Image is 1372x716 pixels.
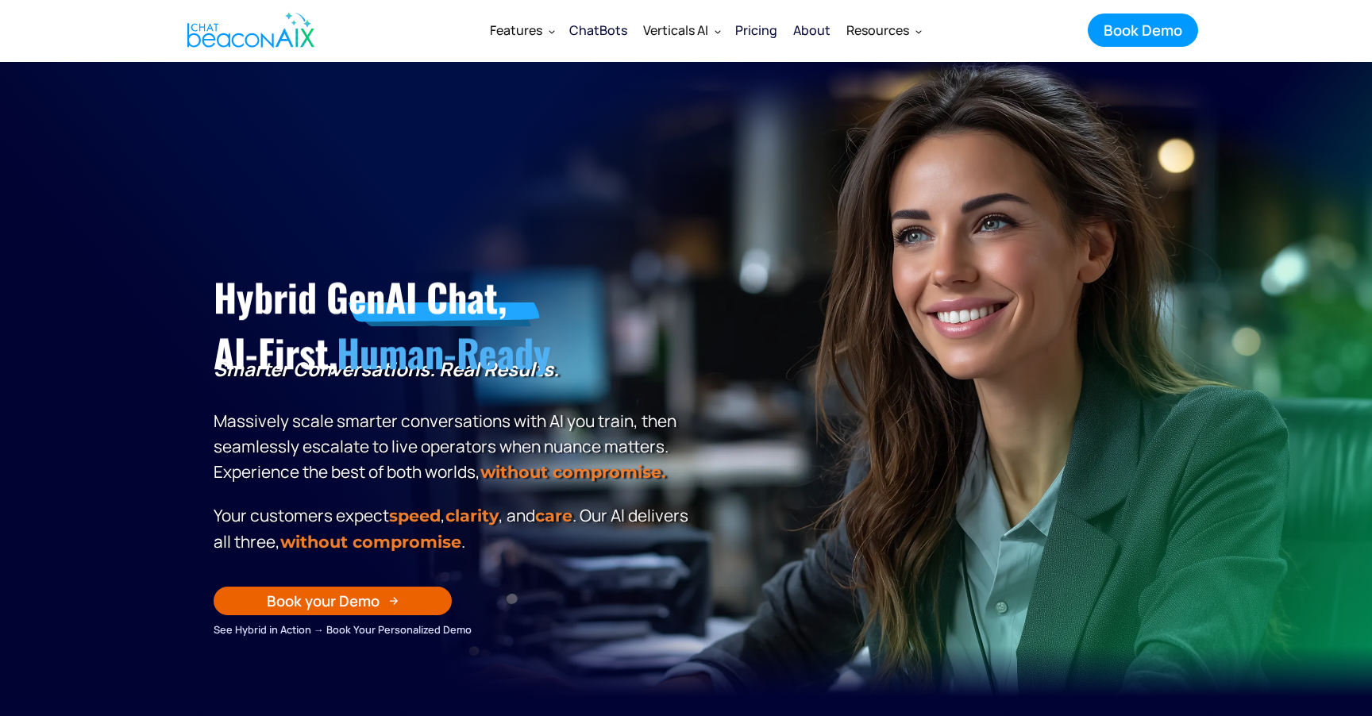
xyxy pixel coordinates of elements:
[214,269,694,381] h1: Hybrid GenAI Chat, AI-First,
[267,591,380,611] div: Book your Demo
[643,19,708,41] div: Verticals AI
[793,19,831,41] div: About
[635,11,727,49] div: Verticals AI
[482,11,561,49] div: Features
[445,506,499,525] span: clarity
[569,19,627,41] div: ChatBots
[490,19,542,41] div: Features
[727,10,785,51] a: Pricing
[549,28,555,34] img: Dropdown
[174,2,323,58] a: home
[846,19,909,41] div: Resources
[535,506,572,525] span: care
[785,10,838,51] a: About
[715,28,721,34] img: Dropdown
[389,596,399,606] img: Arrow
[337,325,550,381] span: Human-Ready
[561,10,635,51] a: ChatBots
[915,28,922,34] img: Dropdown
[214,587,452,615] a: Book your Demo
[389,506,441,525] strong: speed
[214,356,694,485] p: Massively scale smarter conversations with AI you train, then seamlessly escalate to live operato...
[1104,20,1182,40] div: Book Demo
[1088,13,1198,47] a: Book Demo
[214,502,694,555] p: Your customers expect , , and . Our Al delivers all three, .
[838,11,928,49] div: Resources
[214,356,559,382] strong: Smarter Conversations. Real Results.
[480,462,665,482] strong: without compromise.
[735,19,777,41] div: Pricing
[280,532,461,552] span: without compromise
[214,621,694,638] div: See Hybrid in Action → Book Your Personalized Demo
